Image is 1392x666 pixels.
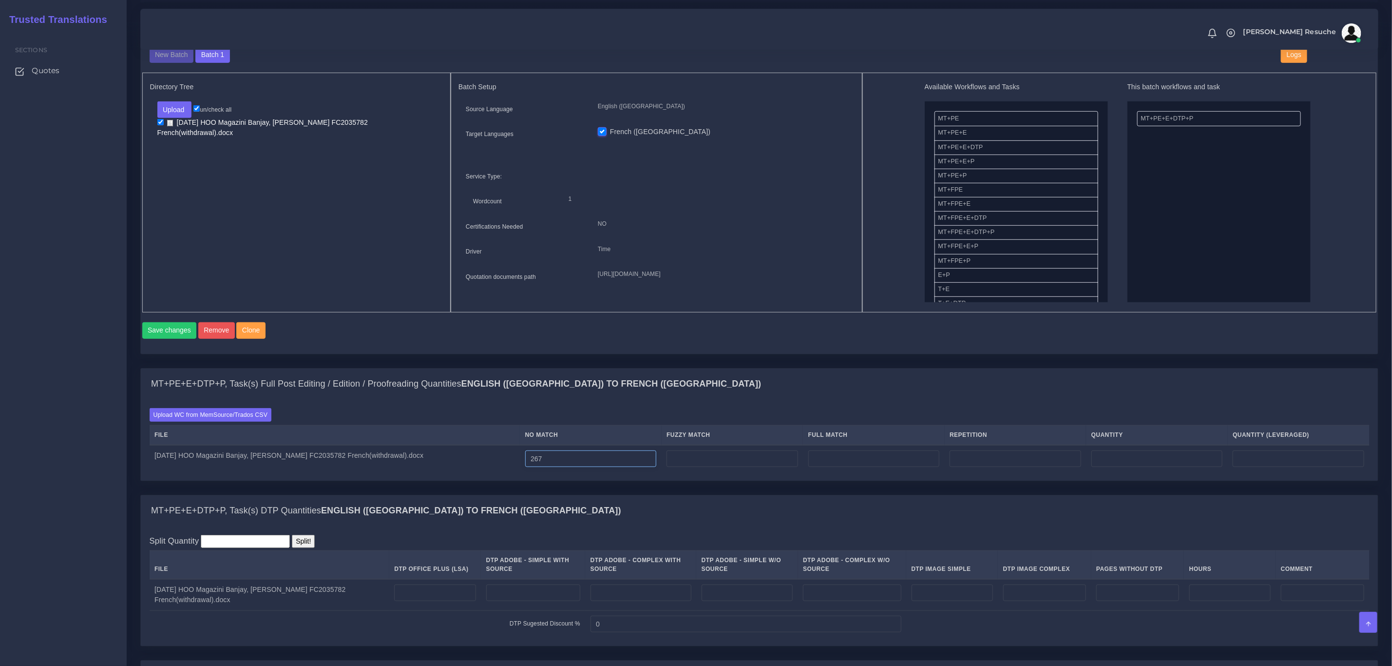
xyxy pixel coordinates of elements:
a: Clone [236,322,267,339]
div: MT+PE+E+DTP+P, Task(s) DTP QuantitiesEnglish ([GEOGRAPHIC_DATA]) TO French ([GEOGRAPHIC_DATA]) [141,526,1378,646]
label: Source Language [466,105,513,114]
li: MT+PE+E+DTP [934,140,1098,155]
th: Quantity [1086,425,1228,445]
button: Save changes [142,322,197,339]
label: Certifications Needed [466,222,523,231]
b: English ([GEOGRAPHIC_DATA]) TO French ([GEOGRAPHIC_DATA]) [321,506,621,515]
label: DTP Sugested Discount % [510,619,580,628]
th: Full Match [803,425,945,445]
span: [PERSON_NAME] Resuche [1243,28,1336,35]
h2: Trusted Translations [2,14,107,25]
li: MT+PE+P [934,169,1098,183]
li: T+E [934,282,1098,297]
label: Target Languages [466,130,514,138]
p: NO [598,219,847,229]
td: [DATE] HOO Magazini Banjay, [PERSON_NAME] FC2035782 French(withdrawal).docx [150,579,389,611]
span: Quotes [32,65,59,76]
li: MT+PE [934,111,1098,126]
li: MT+FPE+E+DTP [934,211,1098,226]
a: [PERSON_NAME] Resucheavatar [1239,23,1365,43]
li: MT+FPE+E [934,197,1098,212]
span: Logs [1287,51,1301,59]
button: Clone [236,322,266,339]
h5: Batch Setup [458,83,855,91]
li: MT+FPE+E+P [934,239,1098,254]
label: un/check all [193,105,231,114]
div: MT+PE+E+DTP+P, Task(s) Full Post Editing / Edition / Proofreading QuantitiesEnglish ([GEOGRAPHIC_... [141,400,1378,481]
span: Sections [15,46,47,54]
label: Service Type: [466,172,502,181]
a: [DATE] HOO Magazini Banjay, [PERSON_NAME] FC2035782 French(withdrawal).docx [157,118,368,137]
li: MT+PE+E+P [934,155,1098,169]
h4: MT+PE+E+DTP+P, Task(s) Full Post Editing / Edition / Proofreading Quantities [151,379,762,390]
li: T+E+DTP [934,296,1098,311]
p: Time [598,244,847,255]
th: Hours [1184,550,1276,579]
th: Comment [1276,550,1369,579]
li: MT+FPE+E+DTP+P [934,225,1098,240]
h5: Available Workflows and Tasks [925,83,1108,91]
input: un/check all [193,105,200,112]
th: DTP Adobe - Complex With Source [585,550,696,579]
b: English ([GEOGRAPHIC_DATA]) TO French ([GEOGRAPHIC_DATA]) [461,379,762,389]
th: Pages Without DTP [1091,550,1184,579]
p: English ([GEOGRAPHIC_DATA]) [598,101,847,112]
h4: MT+PE+E+DTP+P, Task(s) DTP Quantities [151,506,621,516]
img: avatar [1342,23,1361,43]
a: Quotes [7,60,119,81]
label: Split Quantity [150,535,199,547]
label: Quotation documents path [466,273,536,281]
td: [DATE] HOO Magazini Banjay, [PERSON_NAME] FC2035782 French(withdrawal).docx [150,445,520,472]
h5: This batch workflows and task [1127,83,1311,91]
a: Trusted Translations [2,12,107,28]
li: MT+PE+E+DTP+P [1137,111,1301,126]
a: Batch 1 [195,50,229,58]
h5: Directory Tree [150,83,443,91]
div: MT+PE+E+DTP+P, Task(s) Full Post Editing / Edition / Proofreading QuantitiesEnglish ([GEOGRAPHIC_... [141,369,1378,400]
button: Remove [198,322,235,339]
li: MT+FPE [934,183,1098,197]
th: File [150,425,520,445]
th: File [150,550,389,579]
p: 1 [569,194,840,204]
label: Upload WC from MemSource/Trados CSV [150,408,272,421]
div: MT+PE+E+DTP+P, Task(s) DTP QuantitiesEnglish ([GEOGRAPHIC_DATA]) TO French ([GEOGRAPHIC_DATA]) [141,495,1378,527]
th: DTP Adobe - Simple W/O Source [696,550,798,579]
th: DTP Image Simple [906,550,998,579]
a: Remove [198,322,237,339]
a: New Batch [150,50,194,58]
th: Repetition [945,425,1087,445]
button: Batch 1 [195,47,229,63]
th: DTP Office Plus (LSA) [389,550,481,579]
li: MT+FPE+P [934,254,1098,269]
label: Driver [466,247,482,256]
p: [URL][DOMAIN_NAME] [598,269,847,279]
input: Split! [292,535,315,548]
th: Fuzzy Match [662,425,803,445]
th: DTP Adobe - Simple With Source [481,550,585,579]
button: New Batch [150,47,194,63]
button: Upload [157,101,192,118]
button: Logs [1281,47,1307,63]
th: No Match [520,425,662,445]
th: DTP Adobe - Complex W/O Source [798,550,906,579]
label: French ([GEOGRAPHIC_DATA]) [610,127,710,137]
th: Quantity (Leveraged) [1228,425,1370,445]
th: DTP Image Complex [998,550,1091,579]
label: Wordcount [473,197,502,206]
li: E+P [934,268,1098,283]
li: MT+PE+E [934,126,1098,140]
